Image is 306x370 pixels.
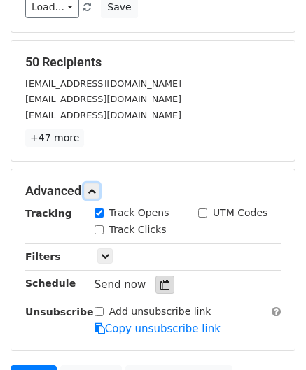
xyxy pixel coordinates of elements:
[25,306,94,318] strong: Unsubscribe
[213,206,267,220] label: UTM Codes
[95,322,221,335] a: Copy unsubscribe link
[25,78,181,89] small: [EMAIL_ADDRESS][DOMAIN_NAME]
[95,278,146,291] span: Send now
[25,251,61,262] strong: Filters
[25,278,76,289] strong: Schedule
[25,208,72,219] strong: Tracking
[25,129,84,147] a: +47 more
[109,206,169,220] label: Track Opens
[236,303,306,370] iframe: Chat Widget
[109,222,167,237] label: Track Clicks
[25,55,281,70] h5: 50 Recipients
[109,304,211,319] label: Add unsubscribe link
[25,183,281,199] h5: Advanced
[25,94,181,104] small: [EMAIL_ADDRESS][DOMAIN_NAME]
[25,110,181,120] small: [EMAIL_ADDRESS][DOMAIN_NAME]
